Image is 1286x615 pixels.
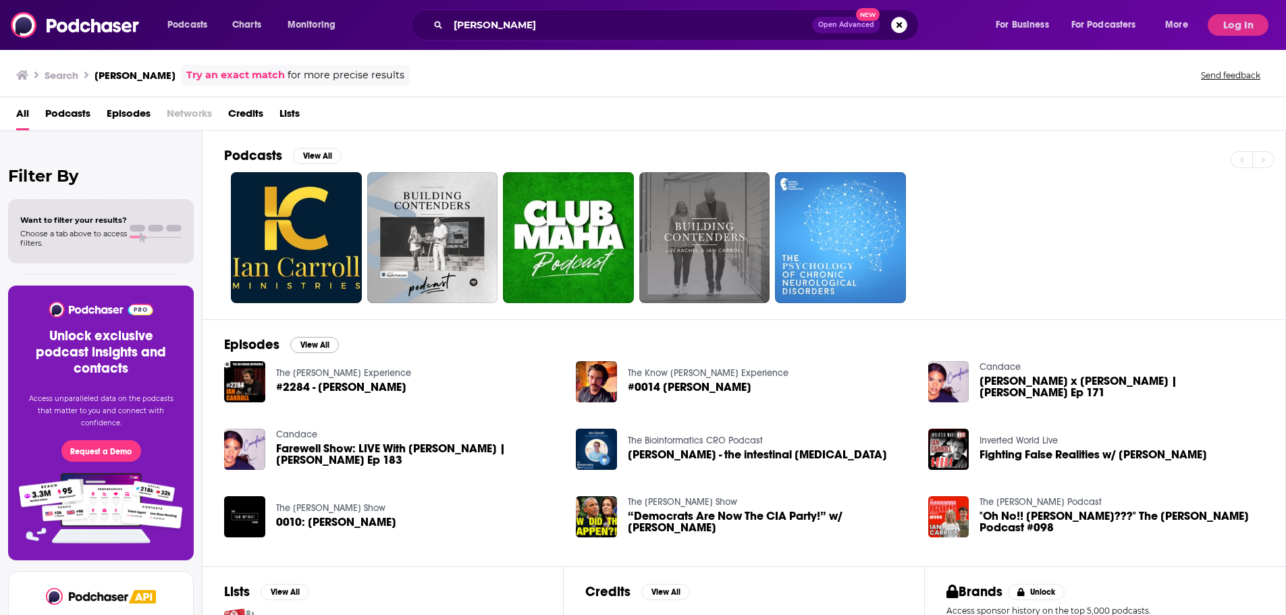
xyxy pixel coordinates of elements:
[1197,70,1264,81] button: Send feedback
[996,16,1049,34] span: For Business
[224,361,265,402] a: #2284 - Ian Carroll
[224,147,282,164] h2: Podcasts
[986,14,1066,36] button: open menu
[261,584,309,600] button: View All
[224,336,339,353] a: EpisodesView All
[585,583,690,600] a: CreditsView All
[946,583,1002,600] h2: Brands
[279,103,300,130] a: Lists
[8,166,194,186] h2: Filter By
[61,440,141,462] button: Request a Demo
[1165,16,1188,34] span: More
[276,516,396,528] span: 0010: [PERSON_NAME]
[20,215,127,225] span: Want to filter your results?
[980,449,1207,460] span: Fighting False Realities w/ [PERSON_NAME]
[576,361,617,402] img: #0014 Ian Carroll
[576,429,617,470] img: Ian Carroll - the intestinal microbiota
[628,510,912,533] a: “Democrats Are Now The CIA Party!” w/ Ian Carroll
[46,588,130,605] img: Podchaser - Follow, Share and Rate Podcasts
[276,367,411,379] a: The Joe Rogan Experience
[1208,14,1268,36] button: Log In
[628,496,737,508] a: The Jimmy Dore Show
[980,510,1264,533] span: "Oh No!! [PERSON_NAME]???" The [PERSON_NAME] Podcast #098
[1156,14,1205,36] button: open menu
[16,103,29,130] span: All
[107,103,151,130] a: Episodes
[232,16,261,34] span: Charts
[14,473,188,544] img: Pro Features
[980,449,1207,460] a: Fighting False Realities w/ Ian Carroll
[928,496,969,537] img: "Oh No!! Ian Carroll???" The Roseanne Barr Podcast #098
[980,375,1264,398] span: [PERSON_NAME] x [PERSON_NAME] | [PERSON_NAME] Ep 171
[1071,16,1136,34] span: For Podcasters
[980,375,1264,398] a: Candace Owens x Ian Carroll | Candace Ep 171
[641,584,690,600] button: View All
[186,68,285,83] a: Try an exact match
[928,429,969,470] img: Fighting False Realities w/ Ian Carroll
[45,69,78,82] h3: Search
[576,496,617,537] img: “Democrats Are Now The CIA Party!” w/ Ian Carroll
[129,590,156,604] img: Podchaser API banner
[48,302,154,317] img: Podchaser - Follow, Share and Rate Podcasts
[158,14,225,36] button: open menu
[276,443,560,466] a: Farewell Show: LIVE With Ian Carroll | Candace Ep 183
[224,583,250,600] h2: Lists
[290,337,339,353] button: View All
[1063,14,1156,36] button: open menu
[45,103,90,130] a: Podcasts
[628,510,912,533] span: “Democrats Are Now The CIA Party!” w/ [PERSON_NAME]
[293,148,342,164] button: View All
[223,14,269,36] a: Charts
[288,16,336,34] span: Monitoring
[818,22,874,28] span: Open Advanced
[585,583,631,600] h2: Credits
[980,496,1102,508] a: The Roseanne Barr Podcast
[980,435,1058,446] a: Inverted World Live
[24,328,178,377] h3: Unlock exclusive podcast insights and contacts
[11,12,140,38] img: Podchaser - Follow, Share and Rate Podcasts
[276,516,396,528] a: 0010: Ian Carroll
[276,502,385,514] a: The Ian Wendt Show
[812,17,880,33] button: Open AdvancedNew
[628,449,887,460] a: Ian Carroll - the intestinal microbiota
[224,147,342,164] a: PodcastsView All
[276,381,406,393] a: #2284 - Ian Carroll
[1008,584,1065,600] button: Unlock
[224,583,309,600] a: ListsView All
[276,443,560,466] span: Farewell Show: LIVE With [PERSON_NAME] | [PERSON_NAME] Ep 183
[20,229,127,248] span: Choose a tab above to access filters.
[628,381,751,393] span: #0014 [PERSON_NAME]
[167,16,207,34] span: Podcasts
[980,510,1264,533] a: "Oh No!! Ian Carroll???" The Roseanne Barr Podcast #098
[276,381,406,393] span: #2284 - [PERSON_NAME]
[224,336,279,353] h2: Episodes
[278,14,353,36] button: open menu
[24,393,178,429] p: Access unparalleled data on the podcasts that matter to you and connect with confidence.
[628,367,788,379] a: The Know Rogan Experience
[628,449,887,460] span: [PERSON_NAME] - the intestinal [MEDICAL_DATA]
[228,103,263,130] a: Credits
[224,429,265,470] img: Farewell Show: LIVE With Ian Carroll | Candace Ep 183
[628,381,751,393] a: #0014 Ian Carroll
[448,14,812,36] input: Search podcasts, credits, & more...
[628,435,763,446] a: The Bioinformatics CRO Podcast
[424,9,932,41] div: Search podcasts, credits, & more...
[95,69,176,82] h3: [PERSON_NAME]
[224,496,265,537] img: 0010: Ian Carroll
[928,361,969,402] img: Candace Owens x Ian Carroll | Candace Ep 171
[288,68,404,83] span: for more precise results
